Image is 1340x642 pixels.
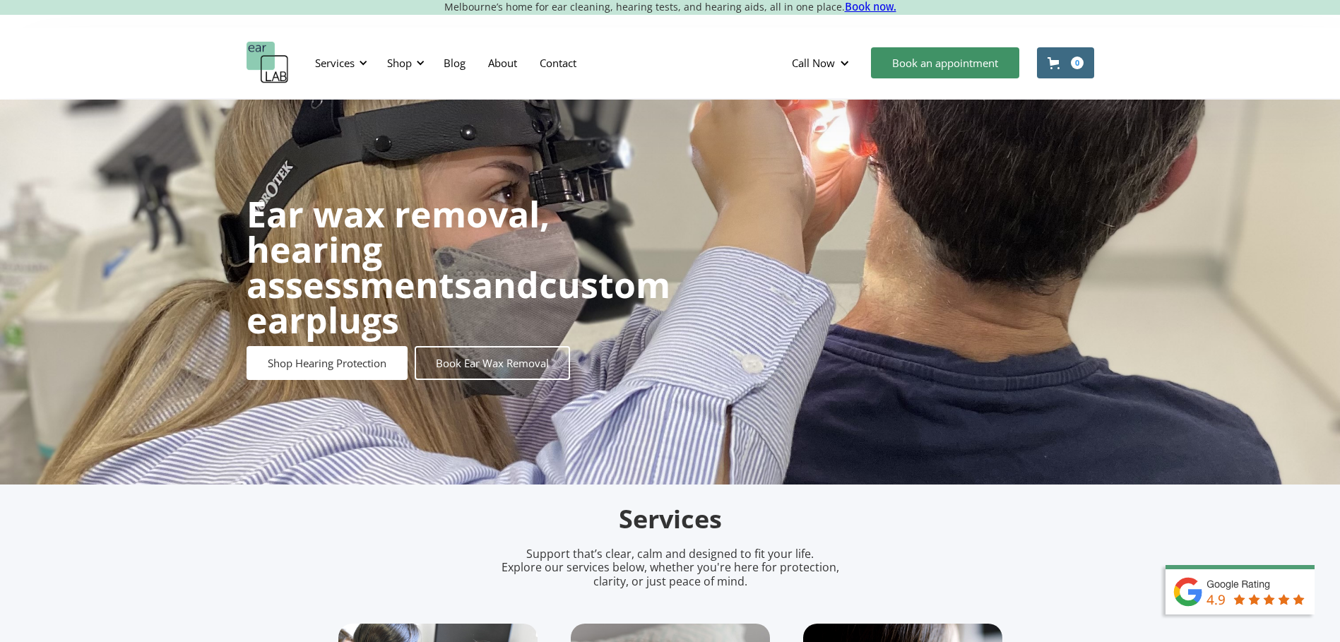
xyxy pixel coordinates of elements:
[528,42,588,83] a: Contact
[247,196,670,338] h1: and
[781,42,864,84] div: Call Now
[1071,57,1084,69] div: 0
[477,42,528,83] a: About
[247,346,408,380] a: Shop Hearing Protection
[1037,47,1094,78] a: Open cart
[432,42,477,83] a: Blog
[315,56,355,70] div: Services
[871,47,1019,78] a: Book an appointment
[247,42,289,84] a: home
[247,190,550,309] strong: Ear wax removal, hearing assessments
[415,346,570,380] a: Book Ear Wax Removal
[387,56,412,70] div: Shop
[483,547,858,588] p: Support that’s clear, calm and designed to fit your life. Explore our services below, whether you...
[247,261,670,344] strong: custom earplugs
[792,56,835,70] div: Call Now
[379,42,429,84] div: Shop
[338,503,1002,536] h2: Services
[307,42,372,84] div: Services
